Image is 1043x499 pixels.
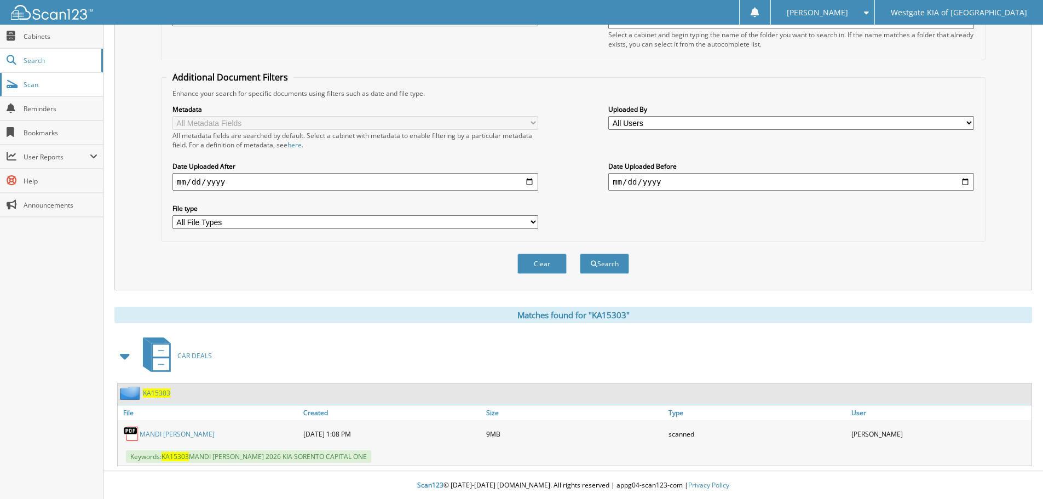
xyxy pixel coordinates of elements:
label: Uploaded By [608,105,974,114]
span: Bookmarks [24,128,97,137]
label: Metadata [172,105,538,114]
span: Scan [24,80,97,89]
div: 9MB [483,423,666,445]
span: Cabinets [24,32,97,41]
a: Type [666,405,849,420]
span: Help [24,176,97,186]
span: KA15303 [162,452,189,461]
span: [PERSON_NAME] [787,9,848,16]
img: folder2.png [120,386,143,400]
span: Announcements [24,200,97,210]
span: User Reports [24,152,90,162]
iframe: Chat Widget [988,446,1043,499]
span: Scan123 [417,480,443,490]
input: end [608,173,974,191]
span: CAR DEALS [177,351,212,360]
img: PDF.png [123,426,140,442]
label: File type [172,204,538,213]
legend: Additional Document Filters [167,71,293,83]
a: File [118,405,301,420]
button: Clear [517,254,567,274]
label: Date Uploaded Before [608,162,974,171]
img: scan123-logo-white.svg [11,5,93,20]
span: Westgate KIA of [GEOGRAPHIC_DATA] [891,9,1027,16]
div: All metadata fields are searched by default. Select a cabinet with metadata to enable filtering b... [172,131,538,150]
span: Keywords: MANDI [PERSON_NAME] 2026 KIA SORENTO CAPITAL ONE [126,450,371,463]
div: Select a cabinet and begin typing the name of the folder you want to search in. If the name match... [608,30,974,49]
a: Size [483,405,666,420]
label: Date Uploaded After [172,162,538,171]
div: [DATE] 1:08 PM [301,423,483,445]
button: Search [580,254,629,274]
div: Enhance your search for specific documents using filters such as date and file type. [167,89,979,98]
a: MANDI [PERSON_NAME] [140,429,215,439]
div: [PERSON_NAME] [849,423,1032,445]
a: here [287,140,302,150]
a: CAR DEALS [136,334,212,377]
div: scanned [666,423,849,445]
div: © [DATE]-[DATE] [DOMAIN_NAME]. All rights reserved | appg04-scan123-com | [103,472,1043,499]
span: Reminders [24,104,97,113]
span: Search [24,56,96,65]
div: Matches found for "KA15303" [114,307,1032,323]
a: Created [301,405,483,420]
input: start [172,173,538,191]
a: KA15303 [143,388,170,398]
a: User [849,405,1032,420]
a: Privacy Policy [688,480,729,490]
